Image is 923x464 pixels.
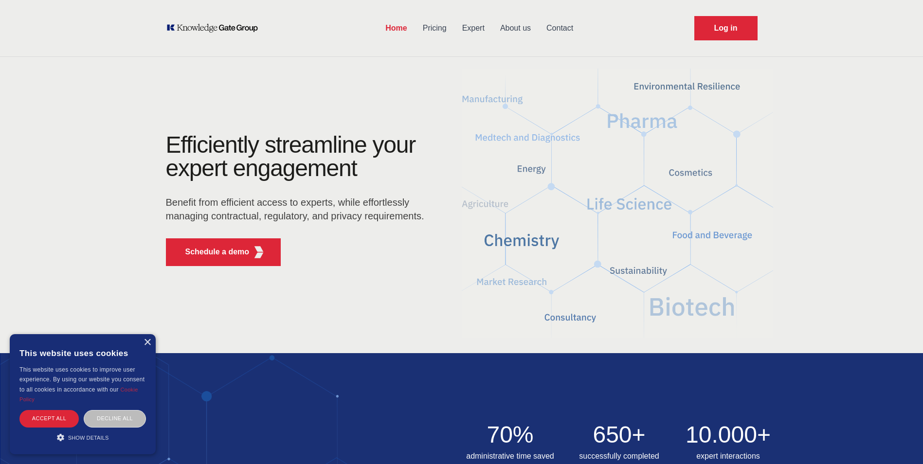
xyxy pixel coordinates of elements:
[680,423,777,446] h2: 10.000+
[19,366,145,393] span: This website uses cookies to improve user experience. By using our website you consent to all coo...
[462,63,773,343] img: KGG Fifth Element RED
[68,435,109,441] span: Show details
[571,423,668,446] h2: 650+
[694,16,758,40] a: Request Demo
[539,16,581,41] a: Contact
[19,410,79,427] div: Accept all
[185,246,250,258] p: Schedule a demo
[454,16,492,41] a: Expert
[19,387,138,402] a: Cookie Policy
[492,16,539,41] a: About us
[144,339,151,346] div: Close
[166,132,416,181] h1: Efficiently streamline your expert engagement
[166,23,265,33] a: KOL Knowledge Platform: Talk to Key External Experts (KEE)
[166,238,281,266] button: Schedule a demoKGG Fifth Element RED
[19,432,146,442] div: Show details
[462,423,559,446] h2: 70%
[19,341,146,365] div: This website uses cookies
[415,16,454,41] a: Pricing
[84,410,146,427] div: Decline all
[166,196,431,223] p: Benefit from efficient access to experts, while effortlessly managing contractual, regulatory, an...
[253,246,265,258] img: KGG Fifth Element RED
[378,16,415,41] a: Home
